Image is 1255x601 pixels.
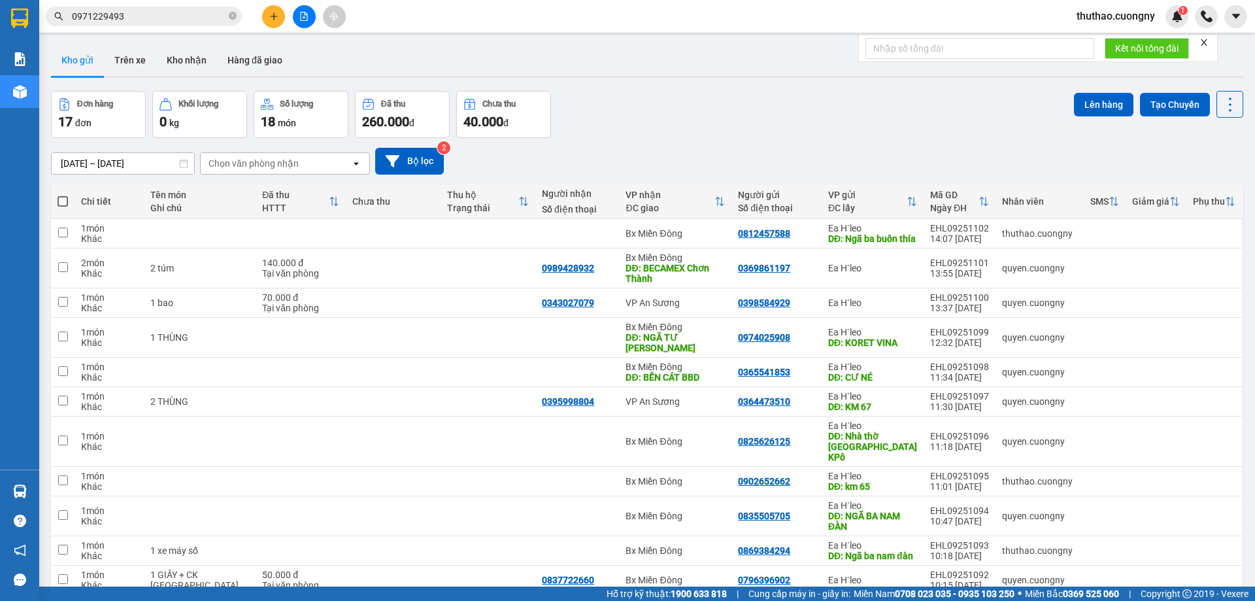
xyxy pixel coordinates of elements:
[828,223,917,233] div: Ea H`leo
[1180,6,1185,15] span: 1
[828,500,917,511] div: Ea H`leo
[150,263,249,273] div: 2 túm
[738,476,790,487] div: 0902652662
[13,485,27,498] img: warehouse-icon
[1090,196,1109,207] div: SMS
[1105,38,1189,59] button: Kết nối tổng đài
[262,5,285,28] button: plus
[626,362,725,372] div: Bx Miền Đông
[75,118,92,128] span: đơn
[828,575,917,585] div: Ea H`leo
[11,9,28,28] img: logo-vxr
[542,298,594,308] div: 0343027079
[542,396,594,407] div: 0395998804
[362,114,409,129] span: 260.000
[13,85,27,99] img: warehouse-icon
[1018,591,1022,596] span: ⚪️
[619,184,731,219] th: Toggle SortBy
[626,545,725,556] div: Bx Miền Đông
[1129,587,1131,601] span: |
[81,506,137,516] div: 1 món
[738,367,790,377] div: 0365541853
[671,589,727,599] strong: 1900 633 818
[323,5,346,28] button: aim
[828,471,917,481] div: Ea H`leo
[54,12,63,21] span: search
[1084,184,1126,219] th: Toggle SortBy
[229,10,237,23] span: close-circle
[381,99,405,109] div: Đã thu
[924,184,996,219] th: Toggle SortBy
[626,228,725,239] div: Bx Miền Đông
[269,12,278,21] span: plus
[104,44,156,76] button: Trên xe
[930,540,989,551] div: EHL09251093
[72,9,226,24] input: Tìm tên, số ĐT hoặc mã đơn
[930,372,989,383] div: 11:34 [DATE]
[352,196,434,207] div: Chưa thu
[262,580,339,591] div: Tại văn phòng
[542,575,594,585] div: 0837722660
[293,5,316,28] button: file-add
[626,436,725,447] div: Bx Miền Đông
[626,322,725,332] div: Bx Miền Đông
[828,511,917,532] div: DĐ: NGÃ BA NAM ĐÀN
[14,544,26,557] span: notification
[930,223,989,233] div: EHL09251102
[1002,367,1077,377] div: quyen.cuongny
[156,44,217,76] button: Kho nhận
[738,575,790,585] div: 0796396902
[81,431,137,441] div: 1 món
[895,589,1014,599] strong: 0708 023 035 - 0935 103 250
[930,292,989,303] div: EHL09251100
[1002,228,1077,239] div: thuthao.cuongny
[1179,6,1188,15] sup: 1
[738,203,815,213] div: Số điện thoại
[930,327,989,337] div: EHL09251099
[930,506,989,516] div: EHL09251094
[1063,589,1119,599] strong: 0369 525 060
[930,203,979,213] div: Ngày ĐH
[738,545,790,556] div: 0869384294
[854,587,1014,601] span: Miền Nam
[447,190,518,200] div: Thu hộ
[52,153,194,174] input: Select a date range.
[150,203,249,213] div: Ghi chú
[81,327,137,337] div: 1 món
[262,190,329,200] div: Đã thu
[1002,436,1077,447] div: quyen.cuongny
[351,158,361,169] svg: open
[14,574,26,586] span: message
[1193,196,1225,207] div: Phụ thu
[81,580,137,591] div: Khác
[1002,511,1077,521] div: quyen.cuongny
[626,511,725,521] div: Bx Miền Đông
[828,481,917,492] div: DĐ: km 65
[261,114,275,129] span: 18
[1186,184,1242,219] th: Toggle SortBy
[828,551,917,561] div: DĐ: Ngã ba nam đàn
[409,118,414,128] span: đ
[828,391,917,402] div: Ea H`leo
[1199,38,1209,47] span: close
[626,203,714,213] div: ĐC giao
[828,203,907,213] div: ĐC lấy
[280,99,313,109] div: Số lượng
[738,298,790,308] div: 0398584929
[375,148,444,175] button: Bộ lọc
[626,332,725,353] div: DĐ: NGÃ TƯ HÒA LÂN
[828,421,917,431] div: Ea H`leo
[738,190,815,200] div: Người gửi
[828,372,917,383] div: DĐ: CƯ NÉ
[930,303,989,313] div: 13:37 [DATE]
[930,391,989,402] div: EHL09251097
[1002,298,1077,308] div: quyen.cuongny
[865,38,1094,59] input: Nhập số tổng đài
[81,402,137,412] div: Khác
[441,184,535,219] th: Toggle SortBy
[828,402,917,412] div: DĐ: KM 67
[930,481,989,492] div: 11:01 [DATE]
[822,184,924,219] th: Toggle SortBy
[262,268,339,279] div: Tại văn phòng
[209,157,299,170] div: Chọn văn phòng nhận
